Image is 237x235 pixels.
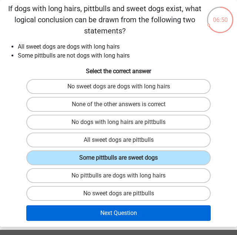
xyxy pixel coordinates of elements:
[18,51,234,60] li: Some pittbulls are not dogs with long hairs
[3,3,206,36] p: If dogs with long hairs, pittbulls and sweet dogs exist, what logical conclusion can be drawn fro...
[3,66,234,75] h6: Select the correct answer
[26,150,211,165] label: Some pittbulls are sweet dogs
[26,79,211,94] label: No sweet dogs are dogs with long hairs
[26,168,211,183] label: No pittbulls are dogs with long hairs
[206,6,234,25] div: 06:50
[26,97,211,112] label: None of the other answers is correct
[18,42,234,51] li: All sweet dogs are dogs with long hairs
[26,186,211,201] label: No sweet dogs are pittbulls
[26,133,211,147] label: All sweet dogs are pittbulls
[26,115,211,130] label: No dogs with long hairs are pittbulls
[26,205,211,221] button: Next Question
